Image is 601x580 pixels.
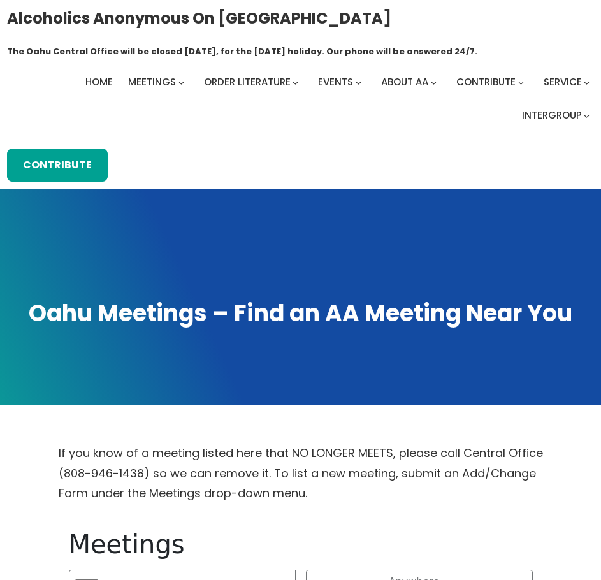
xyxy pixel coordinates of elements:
[456,73,516,91] a: Contribute
[544,73,582,91] a: Service
[522,108,582,122] span: Intergroup
[318,73,353,91] a: Events
[381,73,428,91] a: About AA
[381,75,428,89] span: About AA
[7,73,595,124] nav: Intergroup
[204,75,291,89] span: Order Literature
[85,75,113,89] span: Home
[356,80,361,85] button: Events submenu
[59,443,543,504] p: If you know of a meeting listed here that NO LONGER MEETS, please call Central Office (808-946-14...
[518,80,524,85] button: Contribute submenu
[456,75,516,89] span: Contribute
[522,106,582,124] a: Intergroup
[11,298,590,330] h1: Oahu Meetings – Find an AA Meeting Near You
[584,80,590,85] button: Service submenu
[178,80,184,85] button: Meetings submenu
[69,529,533,560] h1: Meetings
[85,73,113,91] a: Home
[128,73,176,91] a: Meetings
[584,113,590,119] button: Intergroup submenu
[7,4,391,32] a: Alcoholics Anonymous on [GEOGRAPHIC_DATA]
[544,75,582,89] span: Service
[128,75,176,89] span: Meetings
[7,45,477,58] h1: The Oahu Central Office will be closed [DATE], for the [DATE] holiday. Our phone will be answered...
[431,80,437,85] button: About AA submenu
[293,80,298,85] button: Order Literature submenu
[7,149,108,182] a: Contribute
[318,75,353,89] span: Events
